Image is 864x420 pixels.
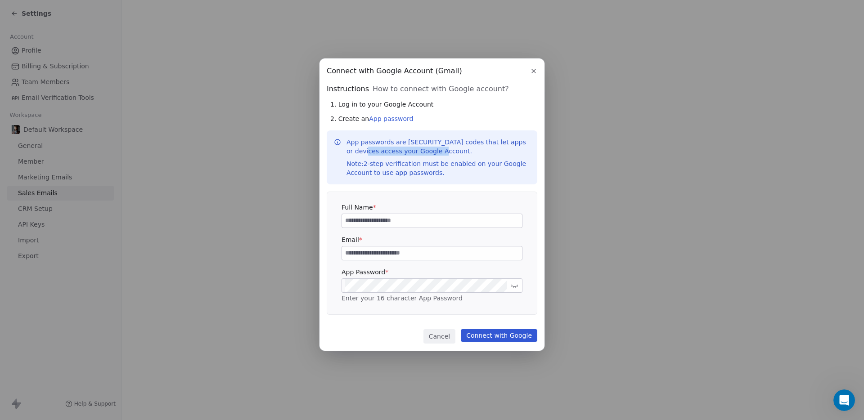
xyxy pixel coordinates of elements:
a: Open in help center [119,356,191,363]
div: Did this answer your question? [11,318,299,328]
a: App password [369,115,413,122]
span: 😞 [125,327,138,345]
button: Cancel [423,329,455,344]
span: Instructions [327,84,369,94]
span: Note: [346,160,364,167]
label: App Password [342,268,522,277]
button: go back [6,4,23,21]
span: neutral face reaction [143,327,166,345]
span: Enter your 16 character App Password [342,295,463,302]
label: Email [342,235,522,244]
span: How to connect with Google account? [373,84,509,94]
iframe: Intercom live chat [833,389,855,411]
span: Connect with Google Account (Gmail) [327,66,462,76]
button: Collapse window [287,4,304,21]
p: App passwords are [SECURITY_DATA] codes that let apps or devices access your Google Account. [346,138,530,177]
span: 😐 [148,327,161,345]
button: Connect with Google [461,329,537,342]
span: smiley reaction [166,327,190,345]
label: Full Name [342,203,522,212]
span: 😃 [171,327,184,345]
span: 1. Log in to your Google Account [330,100,433,109]
span: 2. Create an [330,114,414,123]
div: 2-step verification must be enabled on your Google Account to use app passwords. [346,159,530,177]
span: disappointed reaction [120,327,143,345]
